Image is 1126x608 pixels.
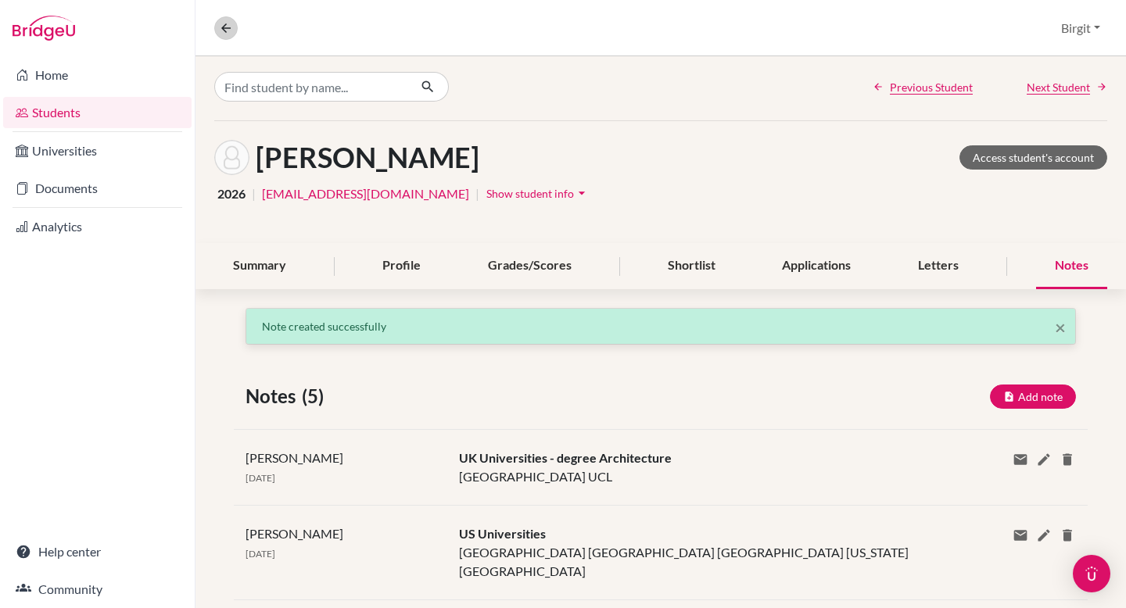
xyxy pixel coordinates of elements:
div: [GEOGRAPHIC_DATA] [GEOGRAPHIC_DATA] [GEOGRAPHIC_DATA] [US_STATE][GEOGRAPHIC_DATA] [447,524,945,581]
span: [PERSON_NAME] [246,526,343,541]
input: Find student by name... [214,72,408,102]
div: Applications [763,243,870,289]
span: × [1055,316,1066,338]
img: Riya Kapadia's avatar [214,140,249,175]
div: Shortlist [649,243,734,289]
div: Summary [214,243,305,289]
span: [DATE] [246,548,275,560]
span: [DATE] [246,472,275,484]
a: Students [3,97,192,128]
i: arrow_drop_down [574,185,590,201]
span: | [475,184,479,203]
a: Help center [3,536,192,567]
span: [PERSON_NAME] [246,450,343,465]
img: Bridge-U [13,16,75,41]
span: | [252,184,256,203]
span: Notes [246,382,302,410]
div: Notes [1036,243,1107,289]
button: Birgit [1054,13,1107,43]
a: Access student's account [959,145,1107,170]
a: Previous Student [873,79,973,95]
span: US Universities [459,526,546,541]
a: Community [3,574,192,605]
span: Previous Student [890,79,973,95]
button: Close [1055,318,1066,337]
button: Show student infoarrow_drop_down [486,181,590,206]
a: Next Student [1027,79,1107,95]
a: Home [3,59,192,91]
h1: [PERSON_NAME] [256,141,479,174]
span: Next Student [1027,79,1090,95]
div: Open Intercom Messenger [1073,555,1110,592]
a: Universities [3,135,192,166]
div: [GEOGRAPHIC_DATA] UCL [447,449,945,486]
a: Documents [3,173,192,204]
span: Show student info [486,187,574,200]
a: [EMAIL_ADDRESS][DOMAIN_NAME] [262,184,469,203]
span: UK Universities - degree Architecture [459,450,672,465]
button: Add note [990,384,1076,409]
div: Grades/Scores [469,243,590,289]
span: 2026 [217,184,246,203]
div: Letters [899,243,977,289]
a: Analytics [3,211,192,242]
span: (5) [302,382,330,410]
div: Profile [364,243,439,289]
p: Note created successfully [262,318,1060,334]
